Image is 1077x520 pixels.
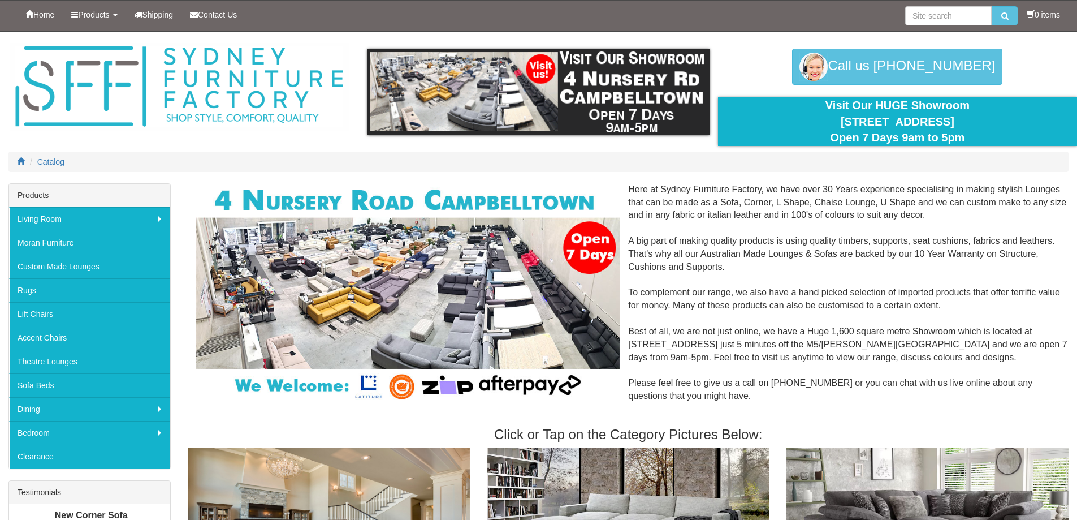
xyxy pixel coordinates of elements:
[63,1,126,29] a: Products
[188,183,1069,416] div: Here at Sydney Furniture Factory, we have over 30 Years experience specialising in making stylish...
[726,97,1069,146] div: Visit Our HUGE Showroom [STREET_ADDRESS] Open 7 Days 9am to 5pm
[196,183,620,403] img: Corner Modular Lounges
[9,184,170,207] div: Products
[17,1,63,29] a: Home
[9,421,170,445] a: Bedroom
[9,231,170,255] a: Moran Furniture
[9,207,170,231] a: Living Room
[126,1,182,29] a: Shipping
[9,255,170,278] a: Custom Made Lounges
[9,373,170,397] a: Sofa Beds
[181,1,245,29] a: Contact Us
[10,43,349,131] img: Sydney Furniture Factory
[367,49,710,135] img: showroom.gif
[37,157,64,166] a: Catalog
[142,10,174,19] span: Shipping
[188,427,1069,442] h3: Click or Tap on the Category Pictures Below:
[198,10,237,19] span: Contact Us
[9,326,170,350] a: Accent Chairs
[9,302,170,326] a: Lift Chairs
[9,278,170,302] a: Rugs
[9,397,170,421] a: Dining
[33,10,54,19] span: Home
[905,6,992,25] input: Site search
[9,445,170,469] a: Clearance
[1027,9,1060,20] li: 0 items
[9,350,170,373] a: Theatre Lounges
[55,510,128,520] b: New Corner Sofa
[78,10,109,19] span: Products
[9,481,170,504] div: Testimonials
